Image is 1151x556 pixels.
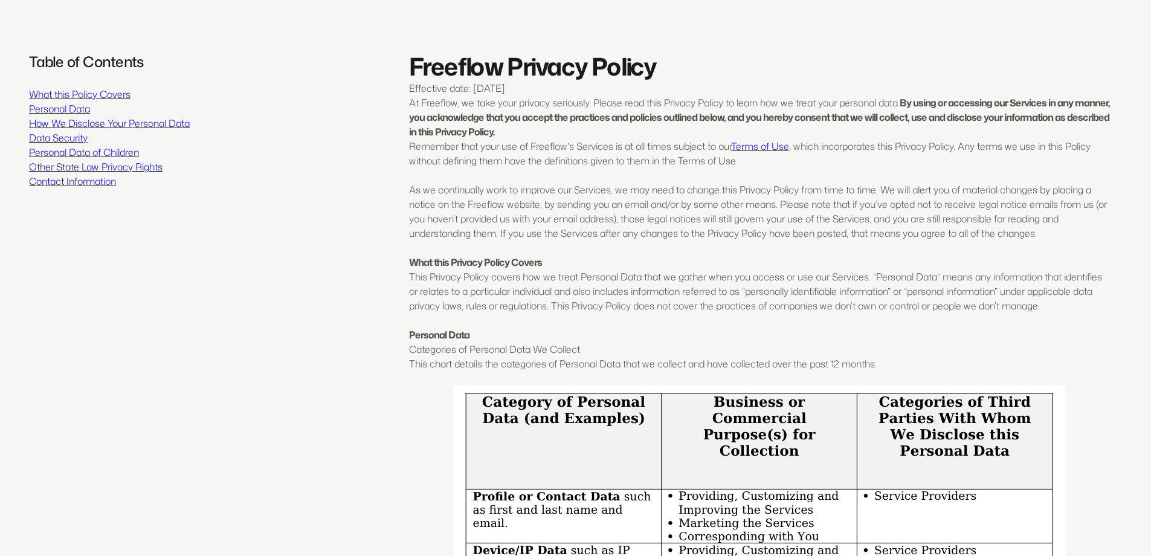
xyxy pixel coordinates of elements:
[409,313,1111,328] p: ‍
[29,52,351,73] h6: Table of Contents
[409,343,580,356] em: Categories of Personal Data We Collect
[409,81,1111,95] p: Effective date: [DATE]
[29,102,90,115] a: Personal Data
[409,371,1111,386] p: ‍
[409,49,656,83] strong: Freeflow Privacy Policy
[29,131,88,144] a: Data Security
[731,140,789,153] a: Terms of Use
[29,160,163,173] a: Other State Law Privacy Rights
[29,146,139,159] a: Personal Data of Children
[29,189,351,218] h3: ‍
[409,168,1111,183] p: ‍
[409,183,1111,241] p: As we continually work to improve our Services, we may need to change this Privacy Policy from ti...
[29,88,131,101] a: What this Policy Covers
[409,328,469,341] strong: Personal Data
[29,73,351,87] p: ‍
[409,241,1111,255] p: ‍
[409,96,1110,138] strong: By using or accessing our Services in any manner, you acknowledge that you accept the practices a...
[29,117,190,130] a: How We Disclose Your Personal Data
[29,175,116,188] a: Contact Information
[409,139,1111,168] p: Remember that your use of Freeflow's Services is at all times subject to our , which incorporates...
[409,256,542,269] strong: What this Privacy Policy Covers
[409,270,1111,313] p: This Privacy Policy covers how we treat Personal Data that we gather when you access or use our S...
[409,95,1111,139] p: At Freeflow, we take your privacy seriously. Please read this Privacy Policy to learn how we trea...
[409,357,1111,371] p: This chart details the categories of Personal Data that we collect and have collected over the pa...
